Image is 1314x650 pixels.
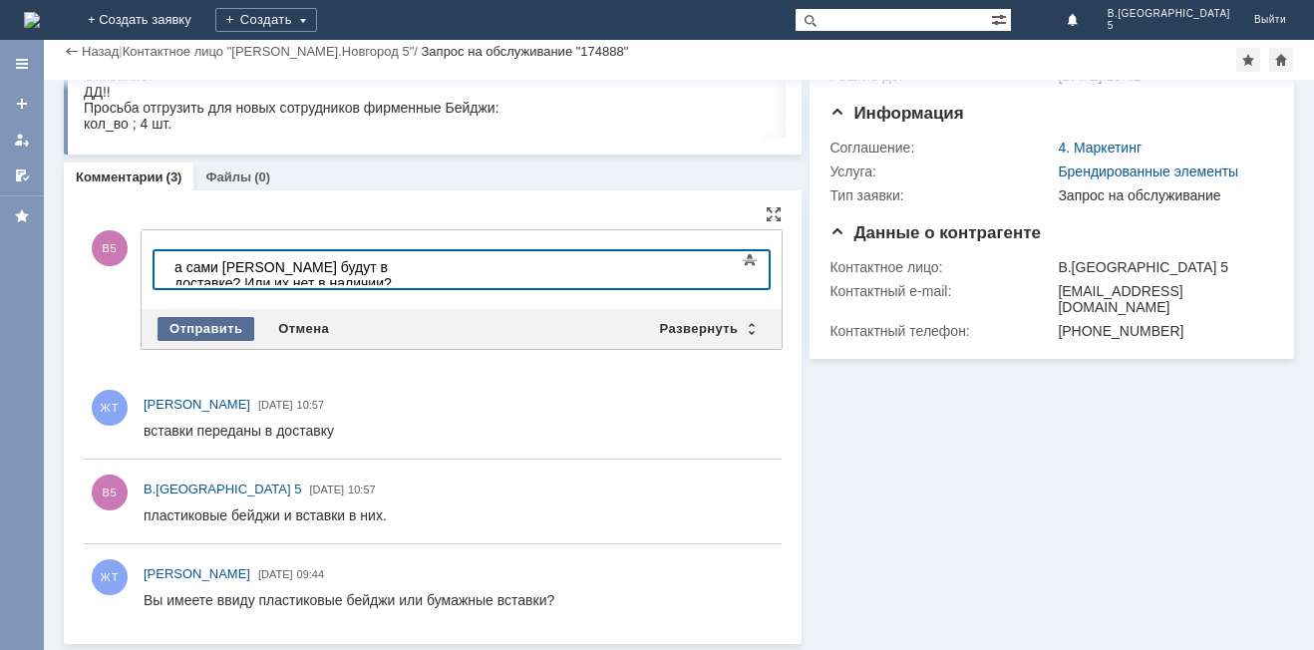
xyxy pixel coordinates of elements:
div: Контактный телефон: [829,323,1054,339]
span: [DATE] [309,484,344,495]
div: / [123,44,422,59]
div: Создать [215,8,317,32]
a: [PERSON_NAME] [144,564,250,584]
a: [PERSON_NAME] [144,395,250,415]
a: Брендированные элементы [1058,163,1238,179]
div: (0) [254,169,270,184]
div: Добавить в избранное [1236,48,1260,72]
span: [DATE] [258,568,293,580]
a: Контактное лицо "[PERSON_NAME].Новгород 5" [123,44,415,59]
span: [PERSON_NAME] [144,397,250,412]
div: | [119,43,122,58]
span: Данные о контрагенте [829,223,1041,242]
div: Контактный e-mail: [829,283,1054,299]
span: [PERSON_NAME] [144,566,250,581]
a: Создать заявку [6,88,38,120]
img: logo [24,12,40,28]
div: Тип заявки: [829,187,1054,203]
div: (3) [166,169,182,184]
div: Контактное лицо: [829,259,1054,275]
span: В.[GEOGRAPHIC_DATA] [1108,8,1230,20]
span: 10:57 [297,399,325,411]
a: 4. Маркетинг [1058,140,1142,156]
a: Файлы [205,169,251,184]
a: Комментарии [76,169,164,184]
span: 5 [1108,20,1230,32]
span: 10:57 [348,484,376,495]
span: 09:44 [297,568,325,580]
div: [EMAIL_ADDRESS][DOMAIN_NAME] [1058,283,1265,315]
span: Показать панель инструментов [738,248,762,272]
div: Услуга: [829,163,1054,179]
div: Сделать домашней страницей [1269,48,1293,72]
a: В.[GEOGRAPHIC_DATA] 5 [144,480,301,499]
div: а сами [PERSON_NAME] будут в доставке? Или их нет в наличии? [8,8,291,40]
a: Перейти на домашнюю страницу [24,12,40,28]
div: Запрос на обслуживание "174888" [422,44,629,59]
span: [DATE] [258,399,293,411]
div: В.[GEOGRAPHIC_DATA] 5 [1058,259,1265,275]
div: [PHONE_NUMBER] [1058,323,1265,339]
span: Информация [829,104,963,123]
span: В5 [92,230,128,266]
div: На всю страницу [766,206,782,222]
a: Мои заявки [6,124,38,156]
div: Запрос на обслуживание [1058,187,1265,203]
a: Назад [82,44,119,59]
span: В.[GEOGRAPHIC_DATA] 5 [144,482,301,496]
span: Расширенный поиск [991,9,1011,28]
a: Мои согласования [6,160,38,191]
div: Соглашение: [829,140,1054,156]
